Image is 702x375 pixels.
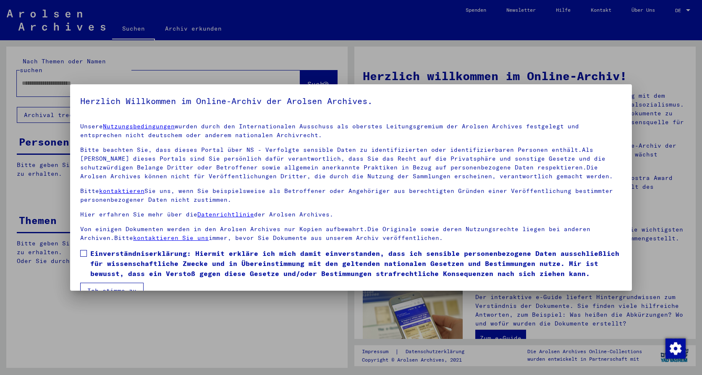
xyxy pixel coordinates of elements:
p: Bitte beachten Sie, dass dieses Portal über NS - Verfolgte sensible Daten zu identifizierten oder... [80,146,622,181]
button: Ich stimme zu [80,283,144,299]
p: Von einigen Dokumenten werden in den Arolsen Archives nur Kopien aufbewahrt.Die Originale sowie d... [80,225,622,242]
p: Hier erfahren Sie mehr über die der Arolsen Archives. [80,210,622,219]
a: kontaktieren [99,187,144,195]
div: Zustimmung ändern [665,338,685,358]
img: Zustimmung ändern [665,339,686,359]
p: Unsere wurden durch den Internationalen Ausschuss als oberstes Leitungsgremium der Arolsen Archiv... [80,122,622,140]
h5: Herzlich Willkommen im Online-Archiv der Arolsen Archives. [80,94,622,108]
a: Datenrichtlinie [197,211,254,218]
p: Bitte Sie uns, wenn Sie beispielsweise als Betroffener oder Angehöriger aus berechtigten Gründen ... [80,187,622,204]
a: kontaktieren Sie uns [133,234,209,242]
a: Nutzungsbedingungen [103,122,175,130]
span: Einverständniserklärung: Hiermit erkläre ich mich damit einverstanden, dass ich sensible personen... [90,248,622,279]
